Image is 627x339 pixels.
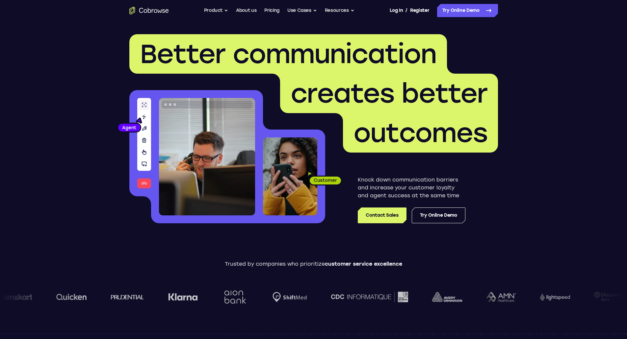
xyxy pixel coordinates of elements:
img: A customer holding their phone [263,137,317,215]
a: Go to the home page [129,7,169,14]
img: Shiftmed [272,292,306,302]
button: Use Cases [287,4,317,17]
span: outcomes [353,117,487,149]
p: Knock down communication barriers and increase your customer loyalty and agent success at the sam... [358,176,465,200]
button: Product [204,4,228,17]
a: About us [236,4,256,17]
img: Klarna [168,293,197,301]
a: Log In [390,4,403,17]
a: Pricing [264,4,279,17]
span: / [405,7,407,14]
a: Try Online Demo [412,207,465,223]
span: Better communication [140,38,436,70]
a: Contact Sales [358,207,406,223]
img: prudential [111,294,144,300]
a: Try Online Demo [437,4,498,17]
img: avery-dennison [432,292,462,302]
span: customer service excellence [325,261,402,267]
img: Aion Bank [222,284,248,310]
button: Resources [325,4,354,17]
a: Register [410,4,429,17]
img: CDC Informatique [331,292,408,302]
span: creates better [291,78,487,109]
img: AMN Healthcare [486,292,516,302]
img: A customer support agent talking on the phone [159,98,255,215]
